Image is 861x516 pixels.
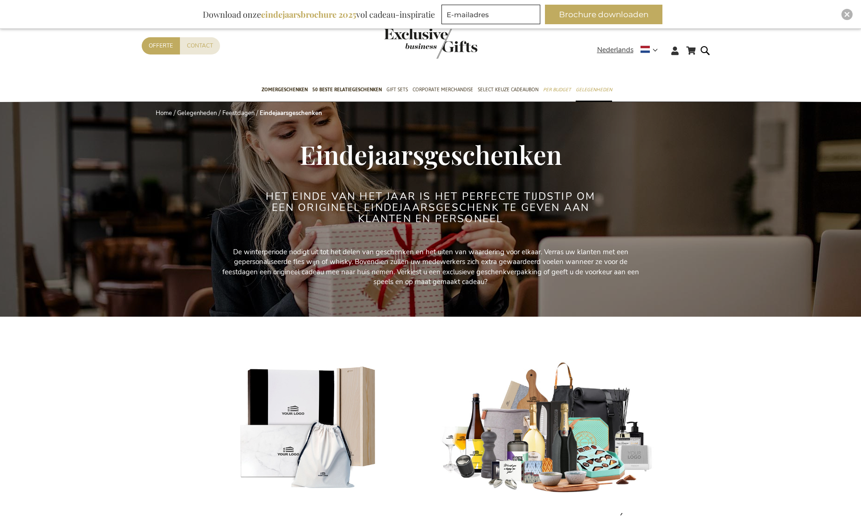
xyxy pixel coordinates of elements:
span: Per Budget [543,85,571,95]
p: De winterperiode nodigt uit tot het delen van geschenken en het uiten van waardering voor elkaar.... [221,247,641,287]
span: Eindejaarsgeschenken [300,137,562,171]
span: 50 beste relatiegeschenken [312,85,382,95]
button: Brochure downloaden [545,5,662,24]
a: store logo [384,28,431,59]
a: Gelegenheden [177,109,217,117]
h2: Het einde van het jaar is het perfecte tijdstip om een origineel eindejaarsgeschenk te geven aan ... [256,191,606,225]
strong: Eindejaarsgeschenken [260,109,322,117]
img: cadeau_personeel_medewerkers-kerst_1 [440,361,654,495]
a: Contact [180,37,220,54]
span: Gelegenheden [576,85,612,95]
a: Home [156,109,172,117]
div: Nederlands [597,45,664,55]
form: marketing offers and promotions [441,5,543,27]
img: Close [844,12,850,17]
img: Exclusive Business gifts logo [384,28,477,59]
img: Personalised_gifts [207,361,421,495]
b: eindejaarsbrochure 2025 [261,9,356,20]
span: Select Keuze Cadeaubon [478,85,538,95]
span: Corporate Merchandise [413,85,473,95]
div: Download onze vol cadeau-inspiratie [199,5,439,24]
a: Feestdagen [222,109,255,117]
span: Nederlands [597,45,634,55]
span: Gift Sets [386,85,408,95]
input: E-mailadres [441,5,540,24]
a: Offerte [142,37,180,54]
div: Close [841,9,853,20]
span: Zomergeschenken [262,85,308,95]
